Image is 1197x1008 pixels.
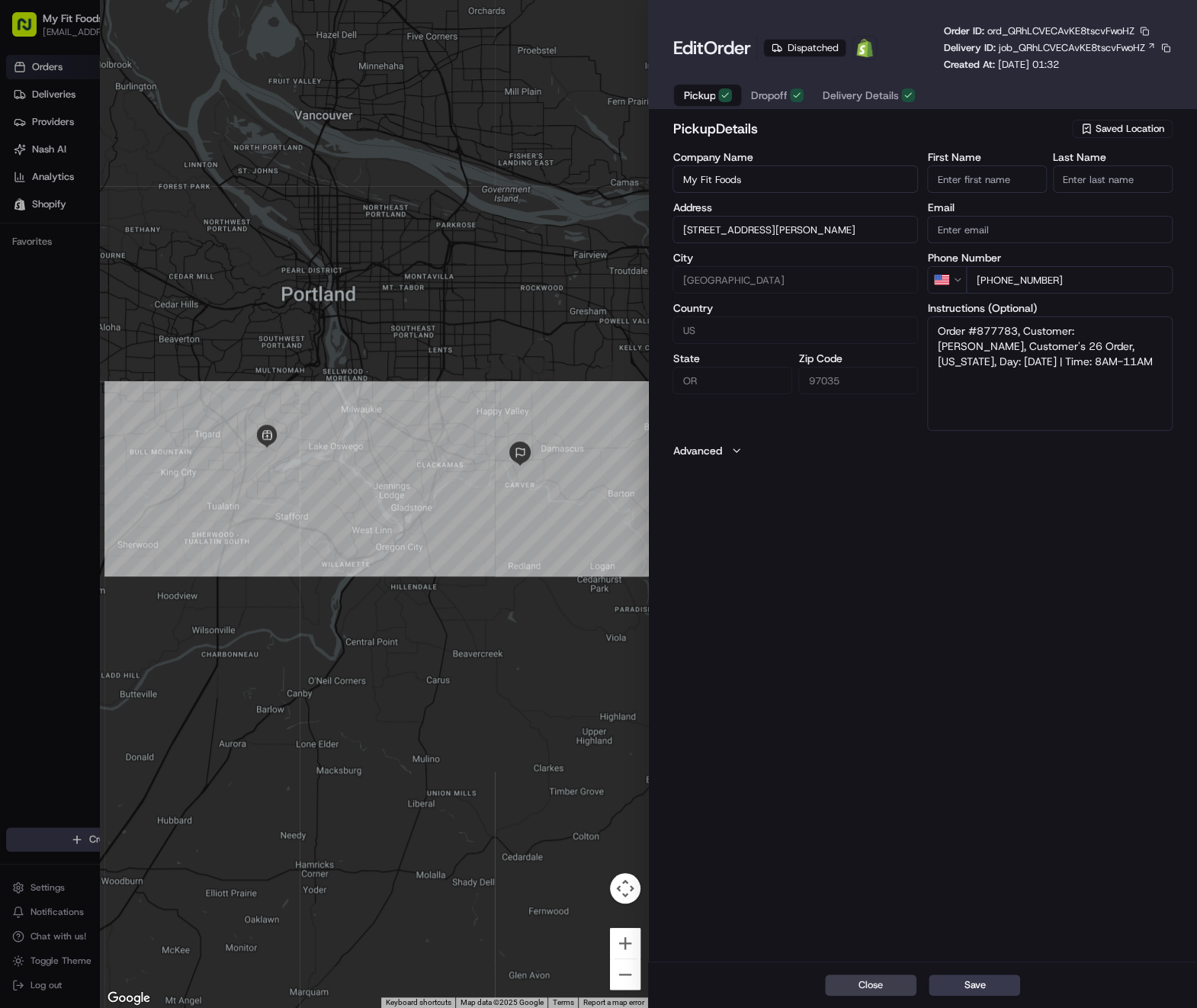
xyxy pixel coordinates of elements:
span: Dropoff [750,88,787,103]
p: Created At: [944,58,1059,72]
a: Powered byPylon [108,335,185,348]
a: Report a map error [582,998,643,1006]
a: job_QRhLCVECAvKE8tscvFwoHZ [999,41,1156,55]
label: Email [927,202,1173,213]
label: State [672,353,792,364]
label: Advanced [672,443,721,458]
span: Order [703,36,750,60]
div: Past conversations [15,197,102,210]
span: API Documentation [144,299,245,314]
label: Address [672,202,918,213]
img: Nash [15,14,46,45]
input: Enter first name [927,165,1047,193]
span: • [165,236,171,248]
a: Shopify [852,36,877,60]
label: First Name [927,152,1047,162]
span: Saved Location [1096,122,1164,136]
input: 4835 Meadows Rd #137, Lake Oswego, OR 97035, USA [672,216,918,243]
span: Delivery Details [822,88,898,103]
label: Phone Number [927,252,1173,263]
span: [DATE] 01:32 [998,58,1059,71]
div: We're available if you need us! [69,160,210,172]
span: Map data ©2025 Google [460,998,543,1006]
div: Start new chat [69,145,250,160]
input: Enter email [927,216,1173,243]
textarea: Order #877783, Customer: [PERSON_NAME], Customer's 26 Order, [US_STATE], Day: [DATE] | Time: 8AM-... [927,316,1173,431]
label: Country [672,303,918,313]
span: Wisdom [PERSON_NAME] [47,236,162,248]
input: Enter phone number [966,266,1173,294]
input: Enter last name [1053,165,1173,193]
button: Saved Location [1072,118,1173,140]
div: 💻 [129,300,141,313]
input: Clear [40,98,252,114]
span: Pickup [683,88,715,103]
div: 📗 [15,300,27,313]
a: Terms (opens in new tab) [552,998,573,1006]
label: Company Name [672,152,918,162]
p: Welcome 👋 [15,60,278,85]
img: 1736555255976-a54dd68f-1ca7-489b-9aae-adbdc363a1c4 [15,145,43,172]
img: 1736555255976-a54dd68f-1ca7-489b-9aae-adbdc363a1c4 [30,236,43,249]
input: Enter city [672,266,918,294]
h2: pickup Details [672,118,1069,140]
div: Delivery ID: [944,41,1173,55]
a: Open this area in Google Maps (opens a new window) [104,988,154,1008]
input: Enter country [672,316,918,344]
a: 💻API Documentation [123,293,251,320]
button: Start new chat [259,149,278,168]
span: [DATE] [174,236,205,248]
button: See all [236,194,278,213]
label: Last Name [1053,152,1173,162]
span: job_QRhLCVECAvKE8tscvFwoHZ [999,41,1145,55]
input: Enter zip code [798,367,918,394]
label: City [672,252,918,263]
img: Wisdom Oko [15,221,40,251]
h1: Edit [672,36,750,60]
img: Google [104,988,154,1008]
input: Enter company name [672,165,918,193]
label: Zip Code [798,353,918,364]
img: Shopify [855,39,874,57]
input: Enter state [672,367,792,394]
div: Dispatched [763,39,846,57]
span: Knowledge Base [30,299,117,314]
p: Order ID: [944,24,1134,38]
button: Zoom in [610,928,640,958]
img: 8571987876998_91fb9ceb93ad5c398215_72.jpg [32,145,59,172]
button: Save [929,974,1020,996]
a: 📗Knowledge Base [9,293,123,320]
button: Zoom out [610,959,640,990]
button: Close [825,974,916,996]
span: Pylon [152,336,185,348]
span: ord_QRhLCVECAvKE8tscvFwoHZ [987,24,1134,37]
button: Advanced [672,443,1173,458]
button: Keyboard shortcuts [385,997,451,1008]
button: Map camera controls [610,873,640,904]
label: Instructions (Optional) [927,303,1173,313]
